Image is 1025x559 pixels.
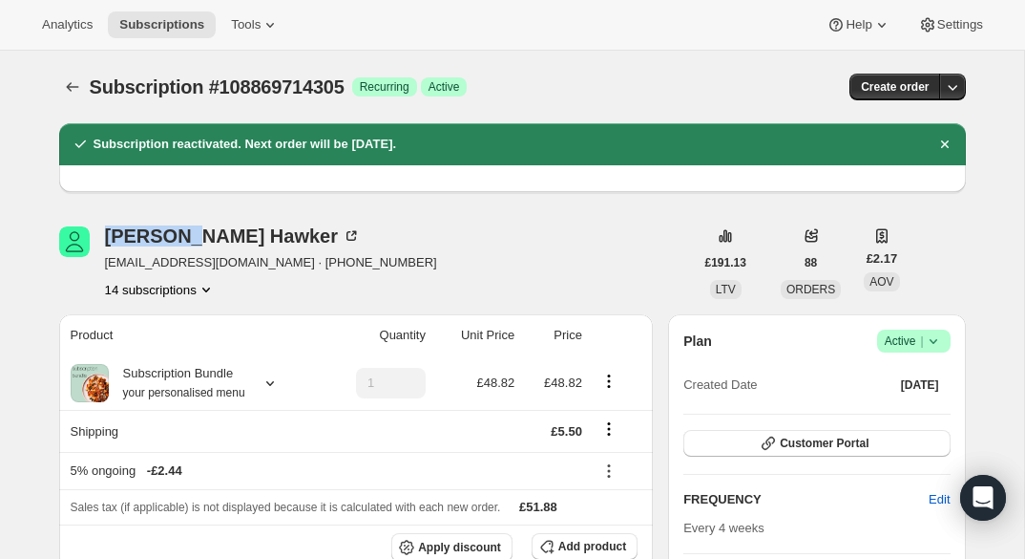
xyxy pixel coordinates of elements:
th: Product [59,314,321,356]
button: £191.13 [694,249,758,276]
span: £5.50 [551,424,582,439]
img: product img [71,364,109,402]
span: AOV [869,275,893,289]
button: Create order [849,74,940,100]
span: Analytics [42,17,93,32]
span: Recurring [360,79,409,95]
button: Dismiss notification [931,131,958,158]
span: Add product [558,539,626,554]
span: [DATE] [901,377,939,393]
button: [DATE] [889,372,951,398]
button: Help [815,11,902,38]
button: Product actions [594,371,624,392]
div: Subscription Bundle [109,364,245,402]
h2: FREQUENCY [683,490,929,509]
span: Edit [929,490,950,509]
span: Settings [937,17,983,32]
button: Product actions [105,280,216,299]
span: £2.17 [867,249,898,269]
span: £191.13 [705,255,746,270]
div: Open Intercom Messenger [960,475,1006,521]
th: Price [520,314,588,356]
span: £51.88 [519,500,557,514]
button: Settings [907,11,994,38]
span: Subscription #108869714305 [90,76,345,97]
button: Edit [917,484,961,515]
span: Create order [861,79,929,95]
span: Sales tax (if applicable) is not displayed because it is calculated with each new order. [71,501,501,514]
button: Subscriptions [59,74,86,100]
th: Unit Price [431,314,520,356]
span: Customer Portal [780,436,868,451]
span: Apply discount [418,540,501,555]
span: Help [846,17,871,32]
h2: Subscription reactivated. Next order will be [DATE]. [94,135,397,154]
div: [PERSON_NAME] Hawker [105,226,362,246]
span: LTV [716,283,736,296]
button: Shipping actions [594,419,624,440]
h2: Plan [683,332,712,351]
th: Quantity [321,314,431,356]
span: | [920,333,923,349]
div: 5% ongoing [71,462,582,481]
button: Tools [220,11,291,38]
span: - £2.44 [147,462,182,481]
span: Subscriptions [119,17,204,32]
span: Active [429,79,460,95]
span: Active [885,332,943,351]
button: 88 [793,249,828,276]
span: Every 4 weeks [683,521,764,535]
button: Analytics [31,11,104,38]
span: Benjamin Hawker [59,226,90,257]
span: [EMAIL_ADDRESS][DOMAIN_NAME] · [PHONE_NUMBER] [105,253,437,272]
th: Shipping [59,410,321,452]
button: Subscriptions [108,11,216,38]
small: your personalised menu [123,386,245,399]
span: Tools [231,17,261,32]
span: £48.82 [476,376,514,390]
button: Customer Portal [683,430,950,457]
span: Created Date [683,376,757,395]
span: £48.82 [544,376,582,390]
span: 88 [805,255,817,270]
span: ORDERS [786,283,835,296]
